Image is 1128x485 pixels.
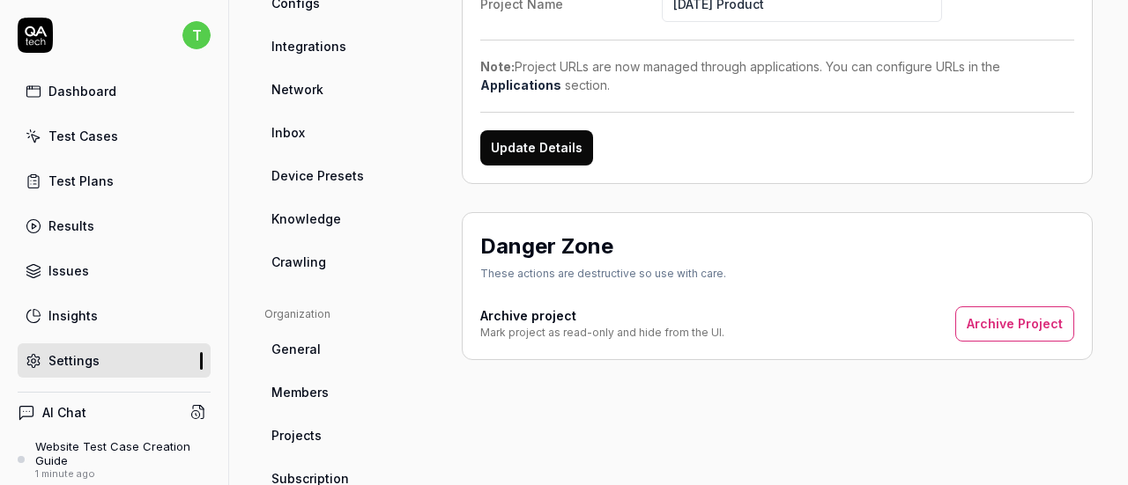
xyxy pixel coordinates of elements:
a: Settings [18,343,211,378]
h2: Danger Zone [480,231,613,262]
button: Archive Project [955,306,1074,342]
div: Website Test Case Creation Guide [35,439,211,468]
a: Test Plans [18,164,211,198]
div: Test Cases [48,127,118,145]
div: Dashboard [48,82,116,100]
a: Crawling [264,246,434,278]
a: General [264,333,434,365]
div: These actions are destructive so use with care. [480,266,726,282]
a: Device Presets [264,159,434,192]
span: Device Presets [271,166,364,185]
a: Applications [480,77,561,92]
a: Issues [18,254,211,288]
span: Inbox [271,123,305,142]
div: Settings [48,351,100,370]
span: Projects [271,426,322,445]
div: Test Plans [48,172,114,190]
a: Projects [264,419,434,452]
a: Dashboard [18,74,211,108]
a: Network [264,73,434,106]
h4: AI Chat [42,403,86,422]
a: Members [264,376,434,408]
a: Results [18,209,211,243]
div: Insights [48,306,98,325]
span: Members [271,383,329,401]
div: Mark project as read-only and hide from the UI. [480,325,724,341]
button: t [182,18,211,53]
div: 1 minute ago [35,468,211,481]
button: Update Details [480,130,593,165]
a: Test Cases [18,119,211,153]
h4: Archive project [480,306,724,325]
a: Knowledge [264,202,434,235]
span: t [182,21,211,49]
span: Network [271,80,323,99]
span: Integrations [271,37,346,55]
strong: Note: [480,59,515,74]
span: Knowledge [271,209,341,228]
span: Crawling [271,253,326,271]
span: General [271,340,321,358]
a: Integrations [264,30,434,62]
div: Issues [48,261,89,280]
div: Results [48,217,94,235]
a: Inbox [264,116,434,149]
div: Project URLs are now managed through applications. You can configure URLs in the section. [480,57,1074,94]
a: Website Test Case Creation Guide1 minute ago [18,439,211,480]
div: Organization [264,306,434,322]
a: Insights [18,298,211,333]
